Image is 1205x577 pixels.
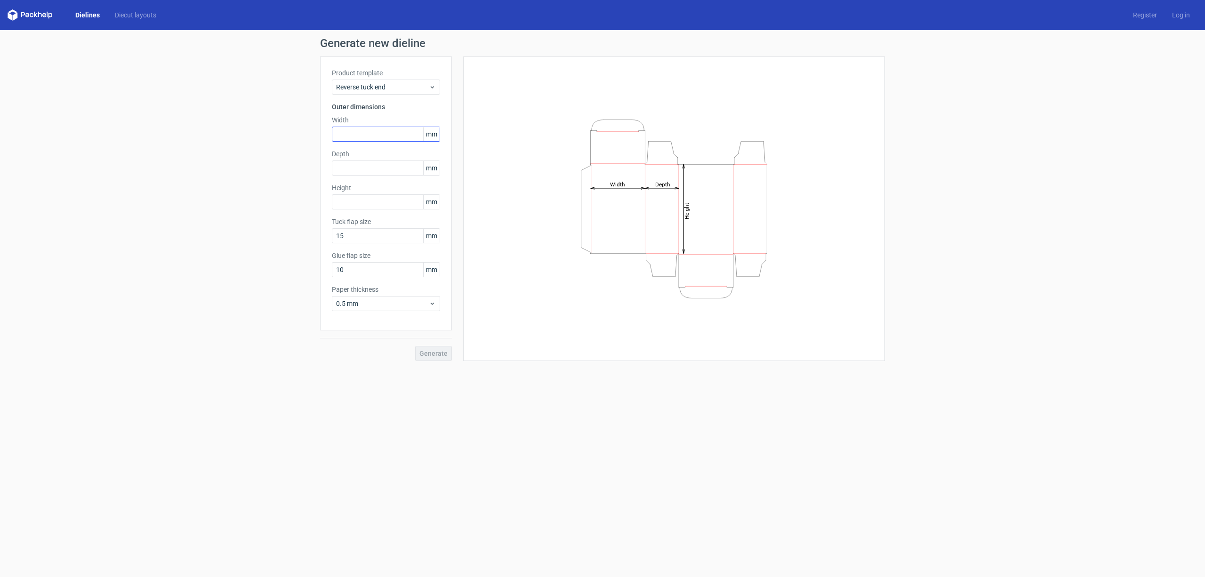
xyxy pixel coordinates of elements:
[332,285,440,294] label: Paper thickness
[332,68,440,78] label: Product template
[423,161,440,175] span: mm
[68,10,107,20] a: Dielines
[655,181,670,187] tspan: Depth
[332,102,440,112] h3: Outer dimensions
[332,115,440,125] label: Width
[107,10,164,20] a: Diecut layouts
[332,217,440,226] label: Tuck flap size
[610,181,625,187] tspan: Width
[423,195,440,209] span: mm
[332,149,440,159] label: Depth
[336,82,429,92] span: Reverse tuck end
[1125,10,1165,20] a: Register
[336,299,429,308] span: 0.5 mm
[683,202,690,219] tspan: Height
[332,183,440,192] label: Height
[423,127,440,141] span: mm
[1165,10,1197,20] a: Log in
[423,229,440,243] span: mm
[423,263,440,277] span: mm
[332,251,440,260] label: Glue flap size
[320,38,885,49] h1: Generate new dieline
